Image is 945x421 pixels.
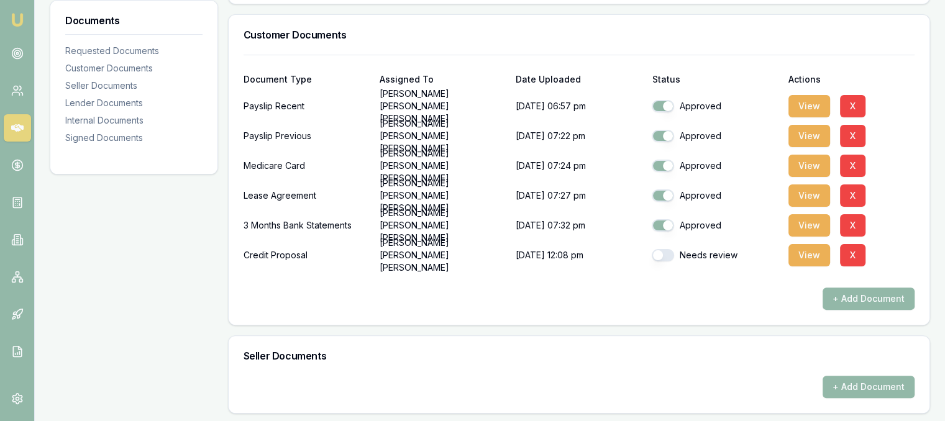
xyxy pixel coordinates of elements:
div: Credit Proposal [244,243,370,268]
button: X [840,184,865,207]
button: X [840,214,865,237]
p: [DATE] 07:24 pm [516,153,642,178]
div: Approved [652,160,778,172]
button: View [788,244,830,266]
div: Seller Documents [65,79,203,92]
div: Customer Documents [65,62,203,75]
div: Internal Documents [65,114,203,127]
div: Signed Documents [65,132,203,144]
p: [PERSON_NAME] [PERSON_NAME] [PERSON_NAME] [380,124,506,148]
div: Date Uploaded [516,75,642,84]
button: View [788,95,830,117]
div: Actions [788,75,915,84]
button: View [788,184,830,207]
div: Approved [652,130,778,142]
p: [PERSON_NAME] [PERSON_NAME] [PERSON_NAME] [380,183,506,208]
div: Document Type [244,75,370,84]
div: Requested Documents [65,45,203,57]
button: X [840,95,865,117]
div: Approved [652,189,778,202]
div: Needs review [652,249,778,261]
h3: Customer Documents [244,30,915,40]
button: View [788,125,830,147]
div: Lease Agreement [244,183,370,208]
button: View [788,155,830,177]
p: [DATE] 12:08 pm [516,243,642,268]
p: [DATE] 07:32 pm [516,213,642,238]
p: [PERSON_NAME] [PERSON_NAME] [PERSON_NAME] [380,213,506,238]
p: [DATE] 07:27 pm [516,183,642,208]
img: emu-icon-u.png [10,12,25,27]
button: X [840,244,865,266]
h3: Documents [65,16,203,25]
div: Payslip Recent [244,94,370,119]
p: [PERSON_NAME] [PERSON_NAME] [PERSON_NAME] [380,94,506,119]
div: Assigned To [380,75,506,84]
div: Status [652,75,778,84]
div: Payslip Previous [244,124,370,148]
button: View [788,214,830,237]
div: Medicare Card [244,153,370,178]
div: Approved [652,100,778,112]
div: Lender Documents [65,97,203,109]
button: + Add Document [823,376,915,398]
div: Approved [652,219,778,232]
p: [PERSON_NAME] [PERSON_NAME] [PERSON_NAME] [380,153,506,178]
button: + Add Document [823,287,915,310]
h3: Seller Documents [244,351,915,361]
p: [DATE] 06:57 pm [516,94,642,119]
div: 3 Months Bank Statements [244,213,370,238]
p: [PERSON_NAME] [PERSON_NAME] [PERSON_NAME] [380,243,506,268]
button: X [840,155,865,177]
button: X [840,125,865,147]
p: [DATE] 07:22 pm [516,124,642,148]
